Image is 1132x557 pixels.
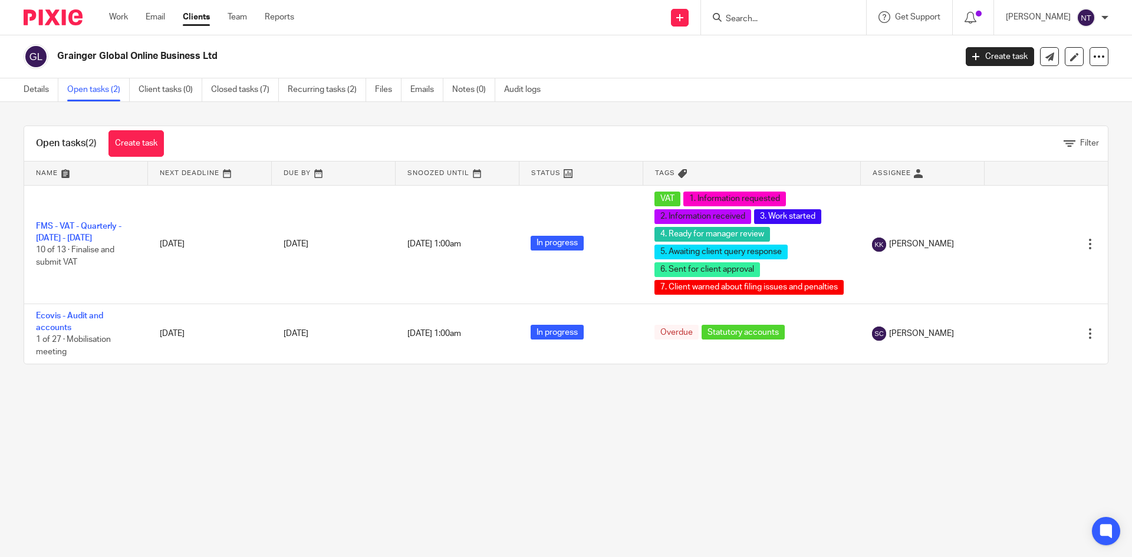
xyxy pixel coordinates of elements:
[531,170,561,176] span: Status
[24,44,48,69] img: svg%3E
[265,11,294,23] a: Reports
[146,11,165,23] a: Email
[654,245,788,259] span: 5. Awaiting client query response
[148,185,272,304] td: [DATE]
[654,280,844,295] span: 7. Client warned about filing issues and penalties
[889,328,954,340] span: [PERSON_NAME]
[183,11,210,23] a: Clients
[375,78,402,101] a: Files
[452,78,495,101] a: Notes (0)
[702,325,785,340] span: Statutory accounts
[57,50,770,62] h2: Grainger Global Online Business Ltd
[654,227,770,242] span: 4. Ready for manager review
[654,325,699,340] span: Overdue
[654,192,680,206] span: VAT
[284,240,308,248] span: [DATE]
[36,137,97,150] h1: Open tasks
[139,78,202,101] a: Client tasks (0)
[504,78,549,101] a: Audit logs
[966,47,1034,66] a: Create task
[531,325,584,340] span: In progress
[754,209,821,224] span: 3. Work started
[24,9,83,25] img: Pixie
[1080,139,1099,147] span: Filter
[895,13,940,21] span: Get Support
[654,209,751,224] span: 2. Information received
[683,192,786,206] span: 1. Information requested
[1006,11,1071,23] p: [PERSON_NAME]
[108,130,164,157] a: Create task
[228,11,247,23] a: Team
[36,246,114,267] span: 10 of 13 · Finalise and submit VAT
[148,304,272,364] td: [DATE]
[109,11,128,23] a: Work
[655,170,675,176] span: Tags
[872,238,886,252] img: svg%3E
[288,78,366,101] a: Recurring tasks (2)
[654,262,760,277] span: 6. Sent for client approval
[36,335,111,356] span: 1 of 27 · Mobilisation meeting
[1077,8,1095,27] img: svg%3E
[872,327,886,341] img: svg%3E
[889,238,954,250] span: [PERSON_NAME]
[85,139,97,148] span: (2)
[67,78,130,101] a: Open tasks (2)
[531,236,584,251] span: In progress
[407,170,469,176] span: Snoozed Until
[24,78,58,101] a: Details
[725,14,831,25] input: Search
[284,329,308,338] span: [DATE]
[211,78,279,101] a: Closed tasks (7)
[407,240,461,248] span: [DATE] 1:00am
[410,78,443,101] a: Emails
[36,222,121,242] a: FMS - VAT - Quarterly - [DATE] - [DATE]
[36,312,103,332] a: Ecovis - Audit and accounts
[407,329,461,338] span: [DATE] 1:00am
